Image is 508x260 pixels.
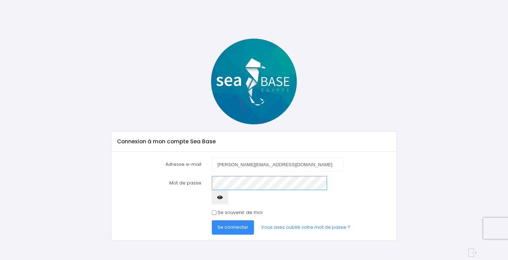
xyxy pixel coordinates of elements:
label: Se souvenir de moi [217,209,262,216]
label: Mot de passe [112,176,207,204]
div: Connexion à mon compte Sea Base [111,132,397,151]
label: Adresse e-mail [112,157,207,171]
a: Vous avez oublié votre mot de passe ? [255,220,356,234]
span: Se connecter [217,224,248,230]
button: Se connecter [212,220,254,234]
